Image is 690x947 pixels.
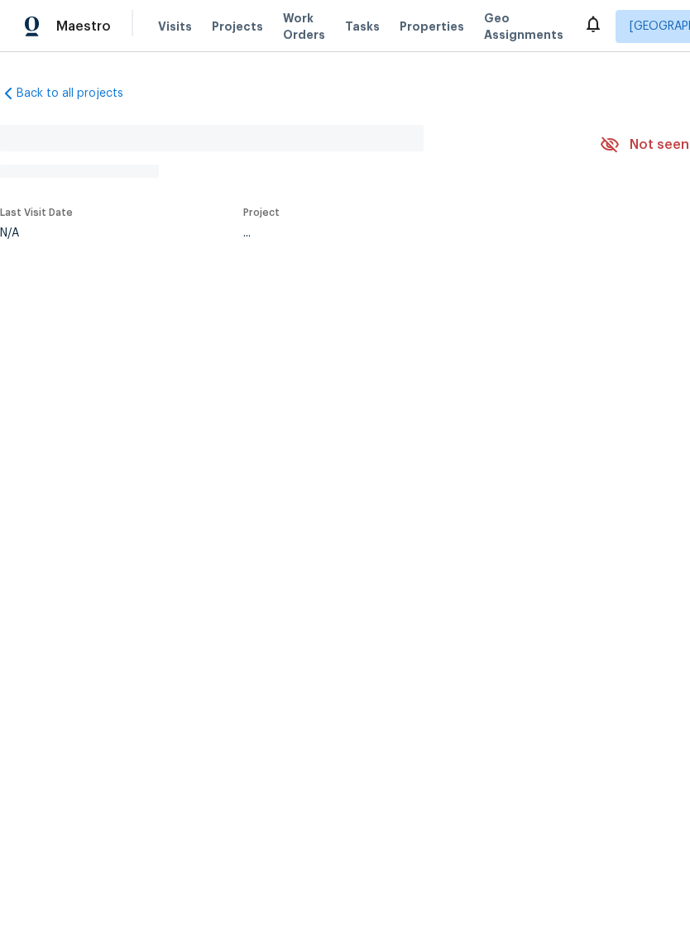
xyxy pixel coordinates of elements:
[345,21,380,32] span: Tasks
[56,18,111,35] span: Maestro
[158,18,192,35] span: Visits
[243,208,280,218] span: Project
[400,18,464,35] span: Properties
[283,10,325,43] span: Work Orders
[212,18,263,35] span: Projects
[484,10,563,43] span: Geo Assignments
[243,227,561,239] div: ...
